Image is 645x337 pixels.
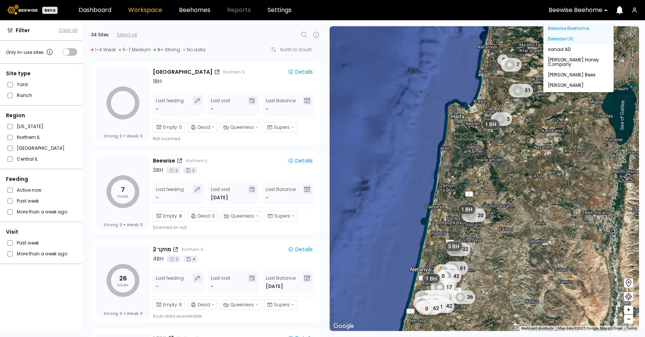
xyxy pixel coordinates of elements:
[6,228,77,236] div: Visit
[428,299,451,312] div: 61
[17,133,40,141] label: Northern IL
[163,301,178,308] span: Empty :
[444,261,468,275] div: 61
[7,5,38,15] img: Beewise logo
[17,144,65,152] label: [GEOGRAPHIC_DATA]
[624,306,633,315] button: +
[425,295,449,309] div: 36
[266,194,268,201] span: -
[6,70,77,78] div: Site type
[624,315,633,324] button: –
[626,305,631,315] span: +
[119,274,127,283] tspan: 26
[179,213,182,219] span: 8
[156,185,184,201] div: Last feeding
[104,133,143,139] div: Strong Weak
[104,222,143,227] div: Strong Weak
[223,69,245,75] div: Northern IL
[183,47,206,53] div: No data
[156,194,159,201] div: -
[256,301,258,308] span: -
[91,47,116,53] div: 1-4 Weak
[543,80,614,91] div: [PERSON_NAME]
[274,124,291,131] span: Supers :
[256,124,258,131] span: -
[268,7,291,13] a: Settings
[521,326,553,331] button: Keyboard shortcuts
[6,112,77,119] div: Region
[420,303,432,314] div: 0
[140,311,143,316] span: 0
[121,185,125,194] tspan: 7
[153,78,162,85] div: 1 BH
[461,206,472,213] span: 1 BH
[17,250,67,258] label: More than a week ago
[153,224,187,230] div: Scanned on null
[59,27,77,34] button: Clear All
[156,105,159,113] div: -
[78,7,111,13] a: Dashboard
[415,291,439,304] div: 43
[163,213,178,219] span: Empty :
[291,124,294,131] span: -
[211,274,230,290] div: Last visit
[230,124,255,131] span: Queenless :
[211,96,230,113] div: Last visit
[154,47,180,53] div: 8+ Strong
[485,121,496,128] span: 1 BH
[266,185,296,201] div: Last Balance
[417,301,441,315] div: 62
[285,67,316,77] button: Details
[491,112,512,126] div: 5
[42,7,58,14] div: Beta
[153,313,201,319] div: Scan data unavailable
[497,54,509,66] div: 0
[331,321,356,331] img: Google
[117,193,129,199] tspan: hives
[437,270,448,282] div: 0
[416,301,427,312] div: 0
[6,175,77,183] div: Feeding
[163,124,178,131] span: Empty :
[230,301,255,308] span: Queenless :
[167,256,180,262] div: 2
[543,34,614,44] div: Beewise US
[543,55,614,70] div: [PERSON_NAME] Honey Company
[413,297,437,310] div: 33
[17,186,41,194] label: Active now
[183,167,197,174] div: 2
[182,246,204,252] div: Northern IL
[17,91,32,99] label: Ranch
[156,274,184,290] div: Last feeding
[166,167,180,174] div: 2
[543,70,614,80] div: [PERSON_NAME] Bees
[501,58,522,72] div: 7
[198,213,211,219] span: Dead :
[426,293,450,307] div: 50
[291,301,294,308] span: -
[426,275,437,282] span: 1 BH
[212,301,215,308] span: -
[288,158,313,163] div: Details
[119,47,151,53] div: 5-7 Medium
[280,48,318,52] div: North to South
[288,69,313,75] div: Details
[266,283,283,290] span: [DATE]
[211,194,228,201] span: [DATE]
[438,270,462,283] div: 42
[448,243,459,250] span: 5 BH
[186,158,208,164] div: Northern IL
[543,23,614,34] div: Beewise Beehome
[117,282,129,288] tspan: hives
[211,283,213,290] div: -
[153,246,171,253] div: מחקר 2
[231,213,255,219] span: Queenless :
[266,274,296,290] div: Last Balance
[6,48,54,57] div: Only in-use sites
[627,315,631,324] span: –
[288,247,313,252] div: Details
[451,291,475,304] div: 36
[266,96,296,113] div: Last Balance
[274,301,291,308] span: Supers :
